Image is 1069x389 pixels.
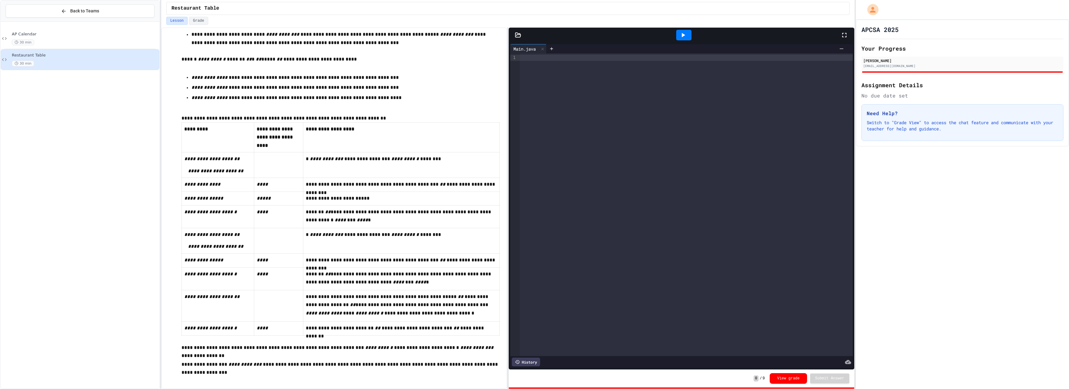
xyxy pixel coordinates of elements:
[760,376,762,381] span: /
[172,5,219,12] span: Restaurant Table
[861,44,1063,53] h2: Your Progress
[763,376,765,381] span: 9
[510,55,516,61] div: 1
[861,25,899,34] h1: APCSA 2025
[512,358,540,366] div: History
[189,17,208,25] button: Grade
[770,373,807,384] button: View grade
[861,2,880,17] div: My Account
[810,373,849,383] button: Submit Answer
[12,32,158,37] span: AP Calendar
[867,110,1058,117] h3: Need Help?
[12,39,34,45] span: 30 min
[754,375,758,382] span: 0
[166,17,188,25] button: Lesson
[867,120,1058,132] p: Switch to "Grade View" to access the chat feature and communicate with your teacher for help and ...
[863,64,1062,68] div: [EMAIL_ADDRESS][DOMAIN_NAME]
[863,58,1062,63] div: [PERSON_NAME]
[510,44,547,53] div: Main.java
[6,4,154,18] button: Back to Teams
[70,8,99,14] span: Back to Teams
[861,92,1063,99] div: No due date set
[510,46,539,52] div: Main.java
[12,53,158,58] span: Restaurant Table
[12,61,34,66] span: 30 min
[861,81,1063,89] h2: Assignment Details
[815,376,844,381] span: Submit Answer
